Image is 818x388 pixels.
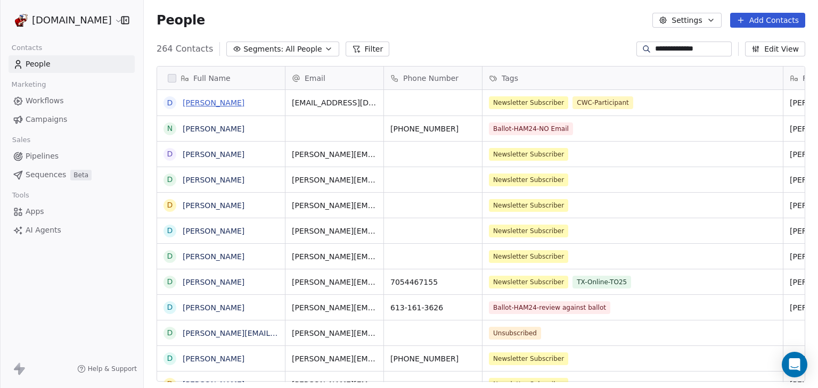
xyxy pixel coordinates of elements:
[26,95,64,106] span: Workflows
[167,327,173,339] div: d
[292,353,377,364] span: [PERSON_NAME][EMAIL_ADDRESS][PERSON_NAME][DOMAIN_NAME]
[489,122,573,135] span: Ballot-HAM24-NO Email
[292,97,377,108] span: [EMAIL_ADDRESS][DOMAIN_NAME]
[26,59,51,70] span: People
[305,73,325,84] span: Email
[167,276,173,287] div: D
[183,150,244,159] a: [PERSON_NAME]
[26,206,44,217] span: Apps
[15,14,28,27] img: logomanalone.png
[243,44,283,55] span: Segments:
[292,251,377,262] span: [PERSON_NAME][EMAIL_ADDRESS][PERSON_NAME][DOMAIN_NAME]
[7,132,35,148] span: Sales
[193,73,231,84] span: Full Name
[292,175,377,185] span: [PERSON_NAME][EMAIL_ADDRESS][DOMAIN_NAME]
[167,225,173,236] div: D
[183,329,375,337] a: [PERSON_NAME][EMAIL_ADDRESS][DOMAIN_NAME]
[157,67,285,89] div: Full Name
[292,226,377,236] span: [PERSON_NAME][EMAIL_ADDRESS][DOMAIN_NAME]
[157,12,205,28] span: People
[26,114,67,125] span: Campaigns
[403,73,459,84] span: Phone Number
[390,353,476,364] span: [PHONE_NUMBER]
[489,225,568,237] span: Newsletter Subscriber
[390,123,476,134] span: [PHONE_NUMBER]
[32,13,112,27] span: [DOMAIN_NAME]
[489,352,568,365] span: Newsletter Subscriber
[183,252,244,261] a: [PERSON_NAME]
[183,278,244,286] a: [PERSON_NAME]
[482,67,783,89] div: Tags
[502,73,518,84] span: Tags
[70,170,92,180] span: Beta
[157,43,213,55] span: 264 Contacts
[572,276,631,288] span: TX-Online-TO25
[26,169,66,180] span: Sequences
[745,42,805,56] button: Edit View
[292,302,377,313] span: [PERSON_NAME][EMAIL_ADDRESS][DOMAIN_NAME]
[26,151,59,162] span: Pipelines
[292,149,377,160] span: [PERSON_NAME][EMAIL_ADDRESS][DOMAIN_NAME]
[9,147,135,165] a: Pipelines
[489,148,568,161] span: Newsletter Subscriber
[489,276,568,288] span: Newsletter Subscriber
[489,174,568,186] span: Newsletter Subscriber
[183,201,244,210] a: [PERSON_NAME]
[652,13,721,28] button: Settings
[489,96,568,109] span: Newsletter Subscriber
[9,55,135,73] a: People
[167,251,173,262] div: D
[7,77,51,93] span: Marketing
[292,277,377,287] span: [PERSON_NAME][EMAIL_ADDRESS][DOMAIN_NAME]
[390,277,476,287] span: 7054467155
[167,97,173,109] div: D
[183,227,244,235] a: [PERSON_NAME]
[489,199,568,212] span: Newsletter Subscriber
[183,98,244,107] a: [PERSON_NAME]
[13,11,113,29] button: [DOMAIN_NAME]
[157,90,285,382] div: grid
[183,176,244,184] a: [PERSON_NAME]
[489,250,568,263] span: Newsletter Subscriber
[167,123,173,134] div: N
[9,92,135,110] a: Workflows
[88,365,137,373] span: Help & Support
[292,200,377,211] span: [PERSON_NAME][EMAIL_ADDRESS][DOMAIN_NAME]
[489,327,541,340] span: Unsubscribed
[285,44,322,55] span: All People
[26,225,61,236] span: AI Agents
[167,148,173,160] div: D
[7,187,34,203] span: Tools
[730,13,805,28] button: Add Contacts
[183,125,244,133] a: [PERSON_NAME]
[9,221,135,239] a: AI Agents
[782,352,807,377] div: Open Intercom Messenger
[7,40,47,56] span: Contacts
[9,111,135,128] a: Campaigns
[285,67,383,89] div: Email
[167,174,173,185] div: D
[9,203,135,220] a: Apps
[9,166,135,184] a: SequencesBeta
[167,200,173,211] div: D
[77,365,137,373] a: Help & Support
[346,42,390,56] button: Filter
[489,301,610,314] span: Ballot-HAM24-review against ballot
[183,303,244,312] a: [PERSON_NAME]
[167,302,173,313] div: D
[390,302,476,313] span: 613-161-3626
[384,67,482,89] div: Phone Number
[572,96,633,109] span: CWC-Participant
[183,354,244,363] a: [PERSON_NAME]
[292,328,377,339] span: [PERSON_NAME][EMAIL_ADDRESS][DOMAIN_NAME]
[167,353,173,364] div: D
